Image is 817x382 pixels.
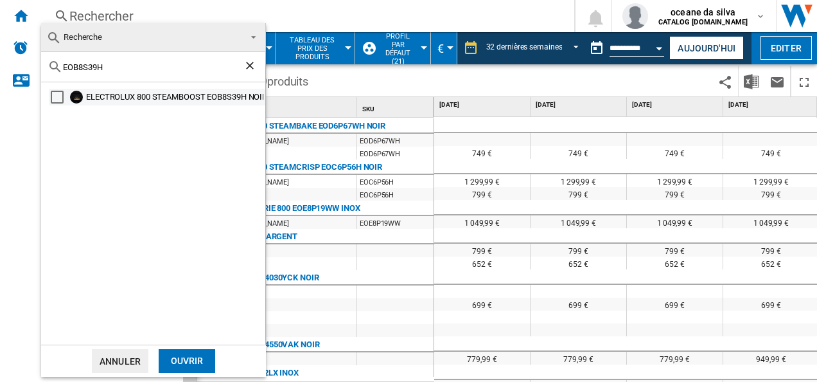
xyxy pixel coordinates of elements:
[92,349,148,373] button: Annuler
[63,62,243,72] input: Rechercher dans les références
[159,349,215,373] div: Ouvrir
[64,32,102,42] span: Recherche
[86,91,263,104] div: ELECTROLUX 800 STEAMBOOST EOB8S39H NOIR
[70,91,83,104] img: 241016VMEU.jpg
[51,91,70,104] md-checkbox: Select
[243,59,259,75] ng-md-icon: Effacer la recherche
